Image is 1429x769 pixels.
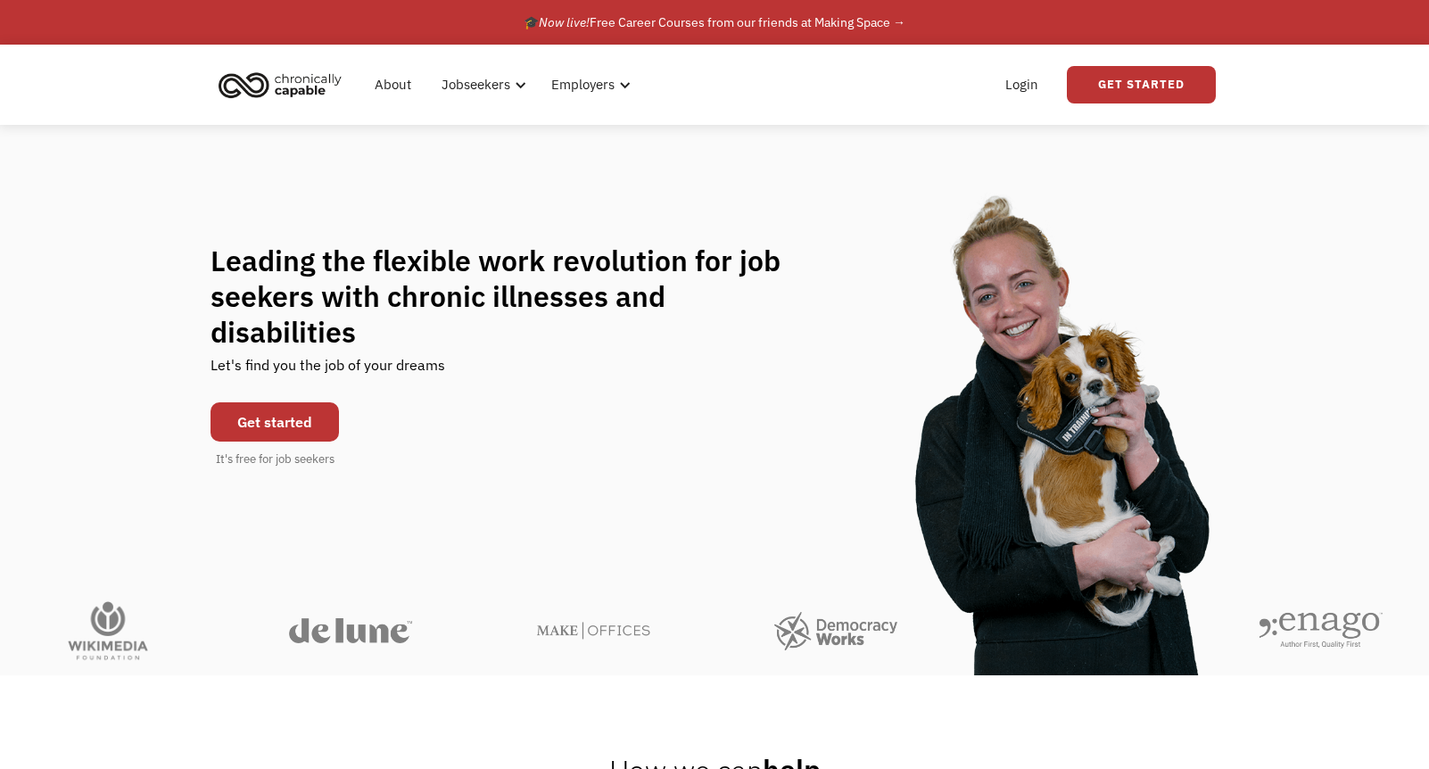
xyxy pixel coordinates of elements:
div: Jobseekers [442,74,510,95]
div: Let's find you the job of your dreams [211,350,445,393]
a: Login [995,56,1049,113]
em: Now live! [539,14,590,30]
img: Chronically Capable logo [213,65,347,104]
a: Get started [211,402,339,442]
h1: Leading the flexible work revolution for job seekers with chronic illnesses and disabilities [211,243,815,350]
div: Employers [551,74,615,95]
a: About [364,56,422,113]
div: It's free for job seekers [216,451,335,468]
a: Get Started [1067,66,1216,103]
div: 🎓 Free Career Courses from our friends at Making Space → [524,12,905,33]
a: home [213,65,355,104]
div: Employers [541,56,636,113]
div: Jobseekers [431,56,532,113]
